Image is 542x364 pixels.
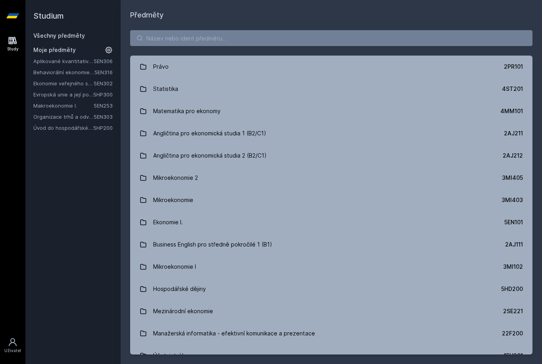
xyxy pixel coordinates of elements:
div: 4MM101 [500,107,523,115]
div: 2AJ111 [505,241,523,248]
a: Právo 2PR101 [130,56,532,78]
a: Statistika 4ST201 [130,78,532,100]
a: Angličtina pro ekonomická studia 2 (B2/C1) 2AJ212 [130,144,532,167]
div: 3MI405 [502,174,523,182]
a: Manažerská informatika - efektivní komunikace a prezentace 22F200 [130,322,532,345]
a: Mikroekonomie I 3MI102 [130,256,532,278]
div: Uživatel [4,348,21,354]
div: 2AJ211 [504,129,523,137]
div: Study [7,46,19,52]
a: Angličtina pro ekonomická studia 1 (B2/C1) 2AJ211 [130,122,532,144]
span: Moje předměty [33,46,76,54]
a: 5HP300 [93,91,113,98]
a: 5EN316 [94,69,113,75]
div: 3MI403 [502,196,523,204]
a: Ekonomie veřejného sektoru [33,79,94,87]
a: Mezinárodní ekonomie 2SE221 [130,300,532,322]
div: Angličtina pro ekonomická studia 2 (B2/C1) [153,148,267,164]
a: Uživatel [2,333,24,358]
div: 1FU201 [504,352,523,360]
div: 2AJ212 [503,152,523,160]
a: Aplikované kvantitativní metody I [33,57,94,65]
a: Všechny předměty [33,32,85,39]
div: Business English pro středně pokročilé 1 (B1) [153,237,272,252]
a: Makroekonomie I. [33,102,94,110]
a: Evropská unie a její politiky [33,91,93,98]
div: 3MI102 [503,263,523,271]
div: Právo [153,59,169,75]
a: Ekonomie I. 5EN101 [130,211,532,233]
a: 5HP200 [93,125,113,131]
div: Matematika pro ekonomy [153,103,221,119]
input: Název nebo ident předmětu… [130,30,532,46]
a: Study [2,32,24,56]
a: Organizace trhů a odvětví [33,113,94,121]
a: Mikroekonomie 3MI403 [130,189,532,211]
div: Statistika [153,81,178,97]
div: 5HD200 [501,285,523,293]
div: Angličtina pro ekonomická studia 1 (B2/C1) [153,125,266,141]
a: 5EN253 [94,102,113,109]
div: Ekonomie I. [153,214,183,230]
div: Účetnictví I. [153,348,185,364]
a: Business English pro středně pokročilé 1 (B1) 2AJ111 [130,233,532,256]
a: Mikroekonomie 2 3MI405 [130,167,532,189]
div: 22F200 [502,329,523,337]
div: 4ST201 [502,85,523,93]
a: Úvod do hospodářské a sociální politiky [33,124,93,132]
a: Hospodářské dějiny 5HD200 [130,278,532,300]
div: 2SE221 [503,307,523,315]
div: Manažerská informatika - efektivní komunikace a prezentace [153,325,315,341]
a: 5EN302 [94,80,113,87]
div: Mezinárodní ekonomie [153,303,213,319]
a: 5EN303 [94,114,113,120]
div: 2PR101 [504,63,523,71]
div: Hospodářské dějiny [153,281,206,297]
a: Behaviorální ekonomie a hospodářská politika [33,68,94,76]
a: Matematika pro ekonomy 4MM101 [130,100,532,122]
a: 5EN306 [94,58,113,64]
h1: Předměty [130,10,532,21]
div: Mikroekonomie I [153,259,196,275]
div: Mikroekonomie 2 [153,170,198,186]
div: 5EN101 [504,218,523,226]
div: Mikroekonomie [153,192,193,208]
